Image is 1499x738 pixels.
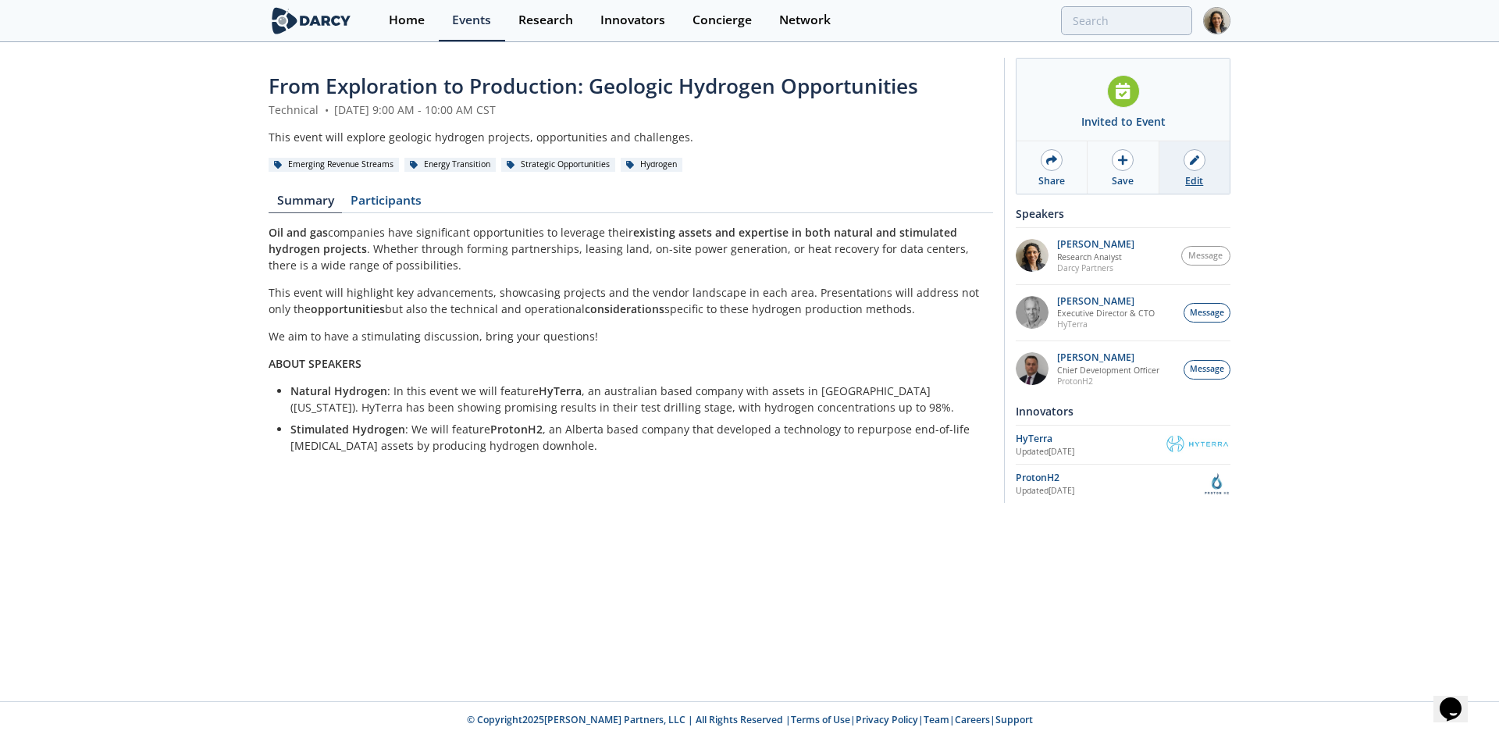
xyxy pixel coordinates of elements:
strong: considerations [585,301,664,316]
div: Research [518,14,573,27]
p: This event will highlight key advancements, showcasing projects and the vendor landscape in each ... [269,284,993,317]
p: © Copyright 2025 [PERSON_NAME] Partners, LLC | All Rights Reserved | | | | | [172,713,1327,727]
p: [PERSON_NAME] [1057,239,1134,250]
p: HyTerra [1057,319,1155,330]
div: Events [452,14,491,27]
strong: existing assets and expertise in both natural and stimulated hydrogen projects [269,225,957,256]
div: Updated [DATE] [1016,446,1165,458]
a: ProtonH2 Updated[DATE] ProtonH2 [1016,470,1230,497]
a: Support [995,713,1033,726]
span: • [322,102,331,117]
input: Advanced Search [1061,6,1192,35]
a: Careers [955,713,990,726]
strong: ABOUT SPEAKERS [269,356,361,371]
p: Executive Director & CTO [1057,308,1155,319]
button: Message [1184,360,1230,380]
span: Message [1190,307,1224,319]
p: : In this event we will feature , an australian based company with assets in [GEOGRAPHIC_DATA] ([... [290,383,982,415]
div: Concierge [693,14,752,27]
strong: ProtonH2 [490,422,543,437]
div: Invited to Event [1081,113,1166,130]
div: Home [389,14,425,27]
div: Save [1112,174,1134,188]
img: logo-wide.svg [269,7,354,34]
div: Speakers [1016,200,1230,227]
div: Energy Transition [404,158,496,172]
div: ProtonH2 [1016,471,1203,485]
p: Research Analyst [1057,251,1134,262]
button: Message [1184,303,1230,323]
strong: HyTerra [539,383,582,398]
img: 823c691b-f1a1-4805-8343-d7a88051a90f [1016,296,1049,329]
div: Share [1038,174,1065,188]
strong: Oil and gas [269,225,328,240]
a: Edit [1159,141,1230,194]
img: 40f5555c-79e9-40bb-81fd-b4f96e52d22c [1016,352,1049,385]
strong: opportunities [311,301,385,316]
img: Profile [1203,7,1230,34]
p: : We will feature , an Alberta based company that developed a technology to repurpose end-of-life... [290,421,982,454]
span: From Exploration to Production: Geologic Hydrogen Opportunities [269,72,918,100]
div: HyTerra [1016,432,1165,446]
div: Innovators [600,14,665,27]
iframe: chat widget [1433,676,1483,722]
strong: Stimulated Hydrogen [290,422,405,437]
img: ProtonH2 [1203,470,1230,497]
a: Participants [342,194,429,213]
div: Strategic Opportunities [501,158,615,172]
div: Network [779,14,831,27]
div: Edit [1185,174,1203,188]
p: [PERSON_NAME] [1057,352,1159,363]
a: Terms of Use [791,713,850,726]
div: Technical [DATE] 9:00 AM - 10:00 AM CST [269,102,993,118]
p: Chief Development Officer [1057,365,1159,376]
a: Summary [269,194,342,213]
button: Message [1181,246,1231,266]
div: Innovators [1016,398,1230,425]
strong: Natural Hydrogen [290,383,387,398]
img: HyTerra [1165,435,1230,455]
div: This event will explore geologic hydrogen projects, opportunities and challenges. [269,129,993,145]
span: Message [1188,250,1223,262]
p: Darcy Partners [1057,262,1134,273]
img: c7853a51-1468-4088-b60a-9a0c03f2ba18 [1016,239,1049,272]
p: companies have significant opportunities to leverage their . Whether through forming partnerships... [269,224,993,273]
div: Updated [DATE] [1016,485,1203,497]
a: Team [924,713,949,726]
p: ProtonH2 [1057,376,1159,387]
span: Message [1190,363,1224,376]
p: [PERSON_NAME] [1057,296,1155,307]
p: We aim to have a stimulating discussion, bring your questions! [269,328,993,344]
a: Privacy Policy [856,713,918,726]
div: Hydrogen [621,158,682,172]
div: Emerging Revenue Streams [269,158,399,172]
a: HyTerra Updated[DATE] HyTerra [1016,431,1230,458]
